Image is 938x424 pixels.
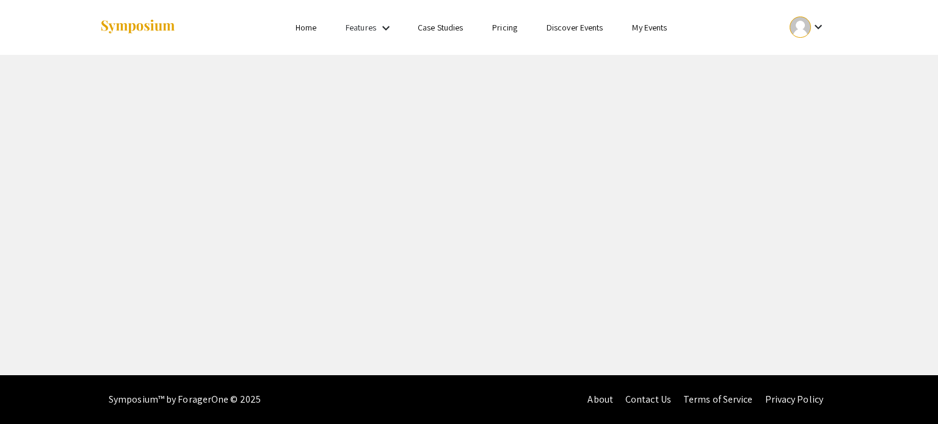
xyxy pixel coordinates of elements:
mat-icon: Expand account dropdown [811,20,826,34]
a: About [587,393,613,406]
a: My Events [632,22,667,33]
iframe: Chat [886,369,929,415]
mat-icon: Expand Features list [379,21,393,35]
a: Features [346,22,376,33]
div: Symposium™ by ForagerOne © 2025 [109,375,261,424]
a: Terms of Service [683,393,753,406]
img: Symposium by ForagerOne [100,19,176,35]
a: Contact Us [625,393,671,406]
a: Privacy Policy [765,393,823,406]
a: Home [296,22,316,33]
a: Pricing [492,22,517,33]
a: Discover Events [547,22,603,33]
a: Case Studies [418,22,463,33]
button: Expand account dropdown [777,13,838,41]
